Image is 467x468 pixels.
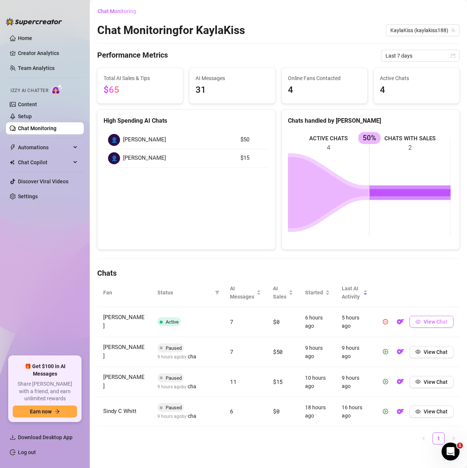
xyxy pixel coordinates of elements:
[385,50,455,61] span: Last 7 days
[394,321,406,327] a: OF
[166,375,182,381] span: Paused
[409,346,454,358] button: View Chat
[18,35,32,41] a: Home
[383,409,388,414] span: play-circle
[13,380,77,403] span: Share [PERSON_NAME] with a friend, and earn unlimited rewards
[380,83,453,97] span: 4
[97,23,245,37] h2: Chat Monitoring for KaylaKiss
[288,116,454,125] div: Chats handled by [PERSON_NAME]
[18,156,71,168] span: Chat Copilot
[213,287,221,298] span: filter
[103,374,145,389] span: [PERSON_NAME]
[230,407,233,415] span: 6
[424,319,448,325] span: View Chat
[415,379,421,384] span: eye
[18,125,56,131] a: Chat Monitoring
[98,8,136,14] span: Chat Monitoring
[409,376,454,388] button: View Chat
[97,5,142,17] button: Chat Monitoring
[394,410,406,416] a: OF
[188,352,196,361] span: cha
[451,436,456,441] span: right
[108,152,120,164] div: 👤
[336,367,374,397] td: 9 hours ago
[397,408,404,415] img: OF
[166,319,179,325] span: Active
[215,290,219,295] span: filter
[166,345,182,351] span: Paused
[157,354,196,360] span: 9 hours ago by
[230,284,255,301] span: AI Messages
[273,318,279,325] span: $0
[18,449,36,455] a: Log out
[18,141,71,153] span: Automations
[380,74,453,82] span: Active Chats
[418,432,430,444] button: left
[188,412,196,420] span: cha
[397,318,404,325] img: OF
[415,349,421,354] span: eye
[103,314,145,330] span: [PERSON_NAME]
[273,348,283,355] span: $50
[390,25,455,36] span: KaylaKiss (kaylakiss188)
[196,83,269,97] span: 31
[336,337,374,367] td: 9 hours ago
[18,178,68,184] a: Discover Viral Videos
[157,288,212,297] span: Status
[123,154,166,163] span: [PERSON_NAME]
[342,284,362,301] span: Last AI Activity
[18,65,55,71] a: Team Analytics
[394,380,406,386] a: OF
[394,346,406,358] button: OF
[424,349,448,355] span: View Chat
[273,284,287,301] span: AI Sales
[424,379,448,385] span: View Chat
[104,116,269,125] div: High Spending AI Chats
[240,154,265,163] article: $15
[409,406,454,417] button: View Chat
[18,193,38,199] a: Settings
[383,379,388,384] span: play-circle
[288,83,361,97] span: 4
[305,288,324,297] span: Started
[123,135,166,144] span: [PERSON_NAME]
[104,74,177,82] span: Total AI Sales & Tips
[415,409,421,414] span: eye
[267,278,299,307] th: AI Sales
[433,432,445,444] li: 1
[55,409,60,414] span: arrow-right
[421,436,426,441] span: left
[18,434,73,440] span: Download Desktop App
[383,319,388,324] span: pause-circle
[336,397,374,426] td: 16 hours ago
[97,268,460,278] h4: Chats
[397,378,404,385] img: OF
[230,378,236,385] span: 11
[415,319,421,324] span: eye
[424,409,448,415] span: View Chat
[288,74,361,82] span: Online Fans Contacted
[448,432,460,444] li: Next Page
[397,348,404,355] img: OF
[409,316,454,328] button: View Chat
[97,278,151,307] th: Fan
[103,344,145,360] span: [PERSON_NAME]
[13,406,77,417] button: Earn nowarrow-right
[224,278,267,307] th: AI Messages
[10,434,16,440] span: download
[299,367,336,397] td: 10 hours ago
[299,337,336,367] td: 9 hours ago
[433,433,444,444] a: 1
[336,278,374,307] th: Last AI Activity
[418,432,430,444] li: Previous Page
[104,85,119,95] span: $65
[451,53,455,58] span: calendar
[108,134,120,146] div: 👤
[10,144,16,150] span: thunderbolt
[383,349,388,354] span: play-circle
[18,47,78,59] a: Creator Analytics
[18,113,32,119] a: Setup
[6,18,62,25] img: logo-BBDzfeDw.svg
[394,351,406,357] a: OF
[188,382,196,391] span: cha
